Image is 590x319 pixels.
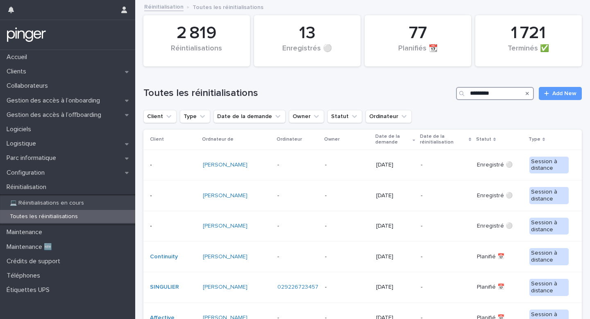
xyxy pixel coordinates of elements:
[3,53,34,61] p: Accueil
[529,218,569,235] div: Session à distance
[277,223,318,230] p: -
[144,2,184,11] a: Réinitialisation
[3,213,84,220] p: Toutes les réinitialisations
[268,23,347,43] div: 13
[150,284,179,291] a: SINGULIER
[477,223,523,230] p: Enregistré ⚪
[529,157,569,174] div: Session à distance
[150,223,196,230] p: -
[456,87,534,100] input: Search
[277,284,318,291] a: 029226723457
[268,44,347,62] div: Enregistrés ⚪
[421,162,470,169] p: -
[376,223,415,230] p: [DATE]
[150,135,164,144] p: Client
[157,23,236,43] div: 2 819
[3,228,49,236] p: Maintenance
[180,110,210,123] button: Type
[539,87,582,100] a: Add New
[277,135,302,144] p: Ordinateur
[421,284,470,291] p: -
[143,211,582,242] tr: -[PERSON_NAME] --[DATE]-Enregistré ⚪Session à distance
[421,192,470,199] p: -
[3,140,43,148] p: Logistique
[7,27,46,43] img: mTgBEunGTSyRkCgitkcU
[376,162,415,169] p: [DATE]
[143,150,582,180] tr: -[PERSON_NAME] --[DATE]-Enregistré ⚪Session à distance
[421,253,470,260] p: -
[289,110,324,123] button: Owner
[277,253,318,260] p: -
[529,135,540,144] p: Type
[376,192,415,199] p: [DATE]
[325,192,370,199] p: -
[477,284,523,291] p: Planifié 📅
[325,223,370,230] p: -
[150,162,196,169] p: -
[477,192,523,199] p: Enregistré ⚪
[529,279,569,296] div: Session à distance
[3,169,51,177] p: Configuration
[143,110,177,123] button: Client
[277,162,318,169] p: -
[552,91,576,96] span: Add New
[529,248,569,265] div: Session à distance
[3,154,63,162] p: Parc informatique
[203,284,247,291] a: [PERSON_NAME]
[213,110,286,123] button: Date de la demande
[420,132,466,147] p: Date de la réinitialisation
[3,272,47,280] p: Téléphones
[489,44,568,62] div: Terminés ✅
[376,253,415,260] p: [DATE]
[324,135,340,144] p: Owner
[379,44,457,62] div: Planifiés 📆
[375,132,411,147] p: Date de la demande
[203,223,247,230] a: [PERSON_NAME]
[203,253,247,260] a: [PERSON_NAME]
[376,284,415,291] p: [DATE]
[143,87,453,99] h1: Toutes les réinitialisations
[143,242,582,272] tr: Continuity [PERSON_NAME] --[DATE]-Planifié 📅Session à distance
[3,125,38,133] p: Logiciels
[476,135,491,144] p: Statut
[325,284,370,291] p: -
[203,192,247,199] a: [PERSON_NAME]
[3,68,33,75] p: Clients
[150,192,196,199] p: -
[325,162,370,169] p: -
[3,97,107,105] p: Gestion des accès à l’onboarding
[529,187,569,204] div: Session à distance
[193,2,263,11] p: Toutes les réinitialisations
[325,253,370,260] p: -
[150,253,178,260] a: Continuity
[365,110,412,123] button: Ordinateur
[489,23,568,43] div: 1 721
[3,200,91,207] p: 💻 Réinitialisations en cours
[3,111,108,119] p: Gestion des accès à l’offboarding
[203,162,247,169] a: [PERSON_NAME]
[3,82,54,90] p: Collaborateurs
[421,223,470,230] p: -
[3,243,59,251] p: Maintenance 🆕
[477,162,523,169] p: Enregistré ⚪
[327,110,362,123] button: Statut
[143,180,582,211] tr: -[PERSON_NAME] --[DATE]-Enregistré ⚪Session à distance
[3,183,53,191] p: Réinitialisation
[202,135,234,144] p: Ordnateur de
[379,23,457,43] div: 77
[157,44,236,62] div: Réintialisations
[3,286,56,294] p: Étiquettes UPS
[477,253,523,260] p: Planifié 📅
[277,192,318,199] p: -
[3,257,67,265] p: Crédits de support
[143,272,582,303] tr: SINGULIER [PERSON_NAME] 029226723457 -[DATE]-Planifié 📅Session à distance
